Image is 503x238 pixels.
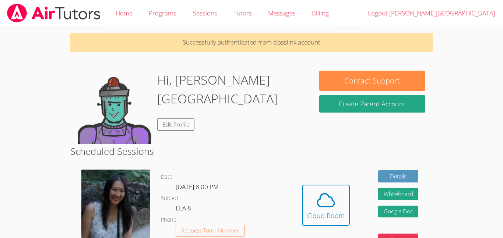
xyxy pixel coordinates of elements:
button: Cloud Room [302,185,350,226]
img: default.png [78,71,151,144]
a: Google Doc [378,206,419,218]
img: airtutors_banner-c4298cdbf04f3fff15de1276eac7730deb9818008684d7c2e4769d2f7ddbe033.png [6,4,101,22]
h1: Hi, [PERSON_NAME][GEOGRAPHIC_DATA] [157,71,305,108]
dt: Date [161,173,172,182]
button: Whiteboard [378,188,419,200]
img: avatar.png [81,170,150,238]
dd: ELA 8 [176,203,193,216]
dt: Subject [161,194,179,203]
p: Successfully authenticated from classlink account [70,33,433,52]
button: Contact Support [319,71,425,91]
a: Details [378,170,419,182]
span: [DATE] 8:00 PM [176,182,219,191]
a: Edit Profile [157,118,195,131]
dt: Phone [161,216,176,225]
button: Create Parent Account [319,95,425,113]
h2: Scheduled Sessions [70,144,433,158]
span: Messages [268,9,296,17]
span: Request Tutor Number [181,228,239,233]
div: Cloud Room [307,210,345,221]
button: Request Tutor Number [176,225,245,237]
